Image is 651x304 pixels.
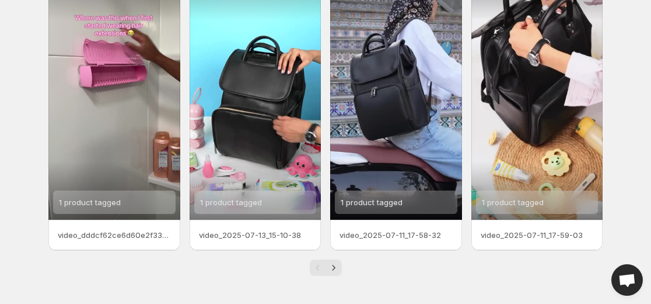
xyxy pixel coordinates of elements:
[482,198,544,207] span: 1 product tagged
[310,260,342,276] nav: Pagination
[200,198,262,207] span: 1 product tagged
[611,264,643,296] a: Open chat
[58,229,171,241] p: video_dddcf62ce6d60e2f3359a80e109ff940
[59,198,121,207] span: 1 product tagged
[325,260,342,276] button: Next
[339,229,453,241] p: video_2025-07-11_17-58-32
[199,229,312,241] p: video_2025-07-13_15-10-38
[481,229,594,241] p: video_2025-07-11_17-59-03
[341,198,402,207] span: 1 product tagged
